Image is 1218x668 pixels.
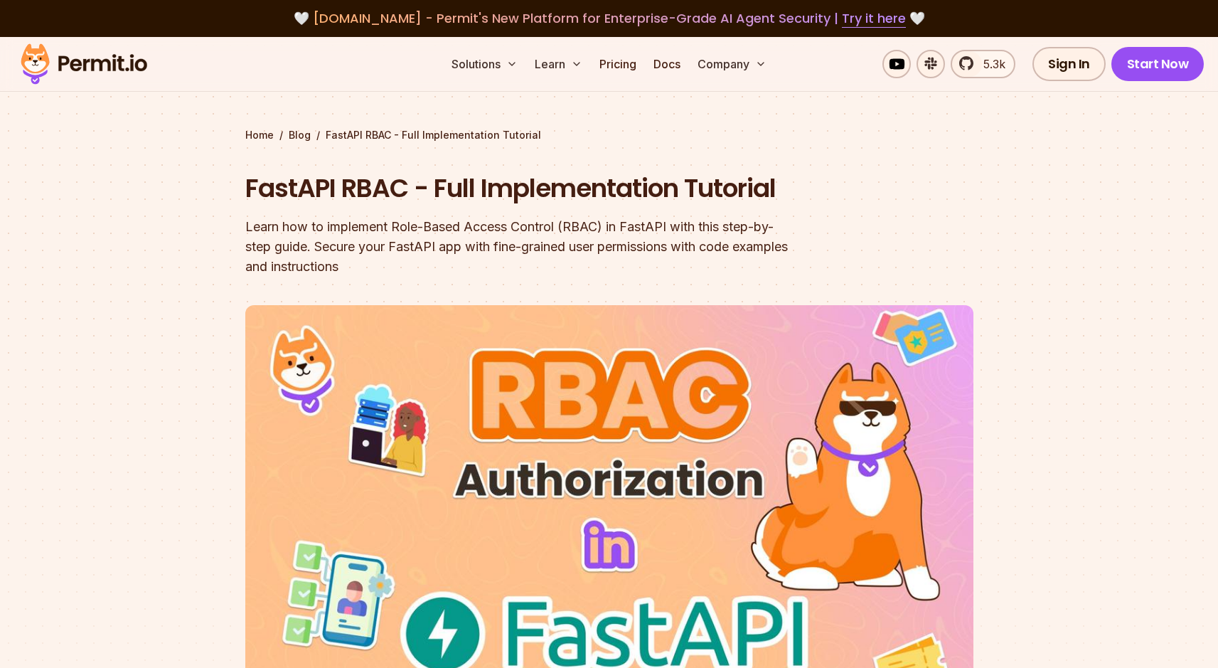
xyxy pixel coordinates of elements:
a: Start Now [1111,47,1204,81]
button: Solutions [446,50,523,78]
img: Permit logo [14,40,154,88]
a: 5.3k [951,50,1015,78]
div: / / [245,128,973,142]
a: Blog [289,128,311,142]
div: 🤍 🤍 [34,9,1184,28]
span: 5.3k [975,55,1005,73]
button: Company [692,50,772,78]
button: Learn [529,50,588,78]
div: Learn how to implement Role-Based Access Control (RBAC) in FastAPI with this step-by-step guide. ... [245,217,791,277]
a: Sign In [1032,47,1106,81]
a: Docs [648,50,686,78]
span: [DOMAIN_NAME] - Permit's New Platform for Enterprise-Grade AI Agent Security | [313,9,906,27]
a: Home [245,128,274,142]
a: Pricing [594,50,642,78]
a: Try it here [842,9,906,28]
h1: FastAPI RBAC - Full Implementation Tutorial [245,171,791,206]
